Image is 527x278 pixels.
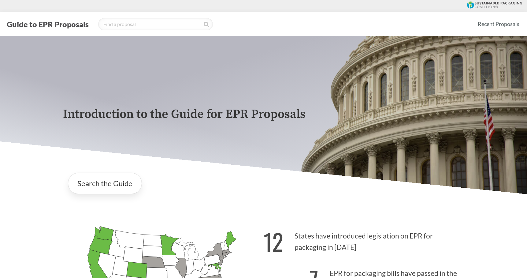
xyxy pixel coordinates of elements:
[68,173,142,194] a: Search the Guide
[98,18,213,30] input: Find a proposal
[264,221,464,259] p: States have introduced legislation on EPR for packaging in [DATE]
[5,19,91,29] button: Guide to EPR Proposals
[264,224,283,258] strong: 12
[475,17,522,31] a: Recent Proposals
[63,107,464,121] p: Introduction to the Guide for EPR Proposals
